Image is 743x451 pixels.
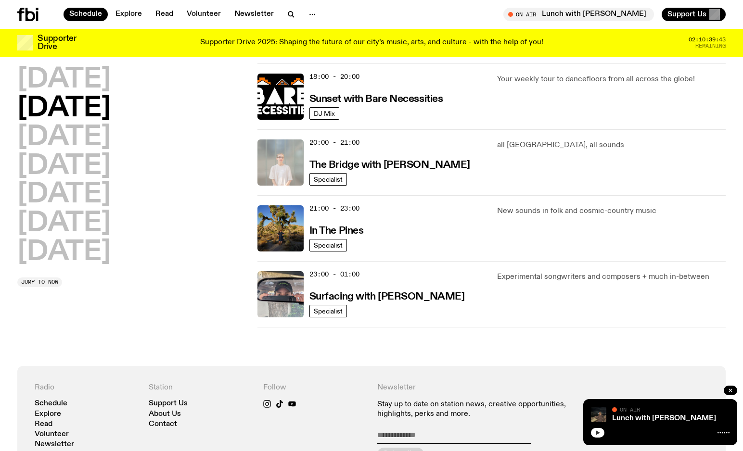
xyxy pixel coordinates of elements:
h4: Follow [263,383,366,392]
span: Support Us [667,10,706,19]
a: Specialist [309,305,347,317]
p: Your weekly tour to dancefloors from all across the globe! [497,74,726,85]
span: DJ Mix [314,110,335,117]
h3: Sunset with Bare Necessities [309,94,443,104]
p: Supporter Drive 2025: Shaping the future of our city’s music, arts, and culture - with the help o... [200,38,543,47]
span: 02:10:39:43 [689,37,726,42]
a: Schedule [64,8,108,21]
h4: Station [149,383,251,392]
span: Specialist [314,241,343,249]
a: Volunteer [35,431,69,438]
span: 21:00 - 23:00 [309,204,359,213]
h4: Newsletter [377,383,594,392]
button: [DATE] [17,181,111,208]
p: Experimental songwriters and composers + much in-between [497,271,726,283]
button: [DATE] [17,124,111,151]
button: [DATE] [17,210,111,237]
a: Sunset with Bare Necessities [309,92,443,104]
a: Newsletter [229,8,280,21]
span: 18:00 - 20:00 [309,72,359,81]
a: Contact [149,421,177,428]
span: Specialist [314,307,343,314]
p: all [GEOGRAPHIC_DATA], all sounds [497,139,726,151]
a: Lunch with [PERSON_NAME] [612,414,716,422]
a: DJ Mix [309,107,339,120]
a: The Bridge with [PERSON_NAME] [309,158,470,170]
span: 23:00 - 01:00 [309,270,359,279]
h4: Radio [35,383,137,392]
button: Support Us [662,8,726,21]
h3: Surfacing with [PERSON_NAME] [309,292,465,302]
button: [DATE] [17,153,111,180]
a: Support Us [149,400,188,407]
p: New sounds in folk and cosmic-country music [497,205,726,217]
a: Explore [35,411,61,418]
span: Jump to now [21,279,58,285]
img: Izzy Page stands above looking down at Opera Bar. She poses in front of the Harbour Bridge in the... [591,407,606,422]
a: Explore [110,8,148,21]
a: Specialist [309,173,347,186]
button: [DATE] [17,95,111,122]
button: On AirLunch with [PERSON_NAME] [503,8,654,21]
p: Stay up to date on station news, creative opportunities, highlights, perks and more. [377,400,594,418]
a: Specialist [309,239,347,251]
a: In The Pines [309,224,364,236]
a: Volunteer [181,8,227,21]
h3: Supporter Drive [38,35,76,51]
button: [DATE] [17,239,111,266]
a: Newsletter [35,441,74,448]
img: Johanna stands in the middle distance amongst a desert scene with large cacti and trees. She is w... [257,205,304,251]
button: Jump to now [17,277,62,287]
img: Bare Necessities [257,74,304,120]
h3: In The Pines [309,226,364,236]
a: Surfacing with [PERSON_NAME] [309,290,465,302]
h3: The Bridge with [PERSON_NAME] [309,160,470,170]
img: Mara stands in front of a frosted glass wall wearing a cream coloured t-shirt and black glasses. ... [257,139,304,186]
span: Specialist [314,175,343,183]
span: 20:00 - 21:00 [309,138,359,147]
a: Schedule [35,400,67,407]
a: Read [35,421,52,428]
span: Remaining [695,43,726,49]
a: About Us [149,411,181,418]
button: [DATE] [17,66,111,93]
span: On Air [620,406,640,413]
a: Read [150,8,179,21]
